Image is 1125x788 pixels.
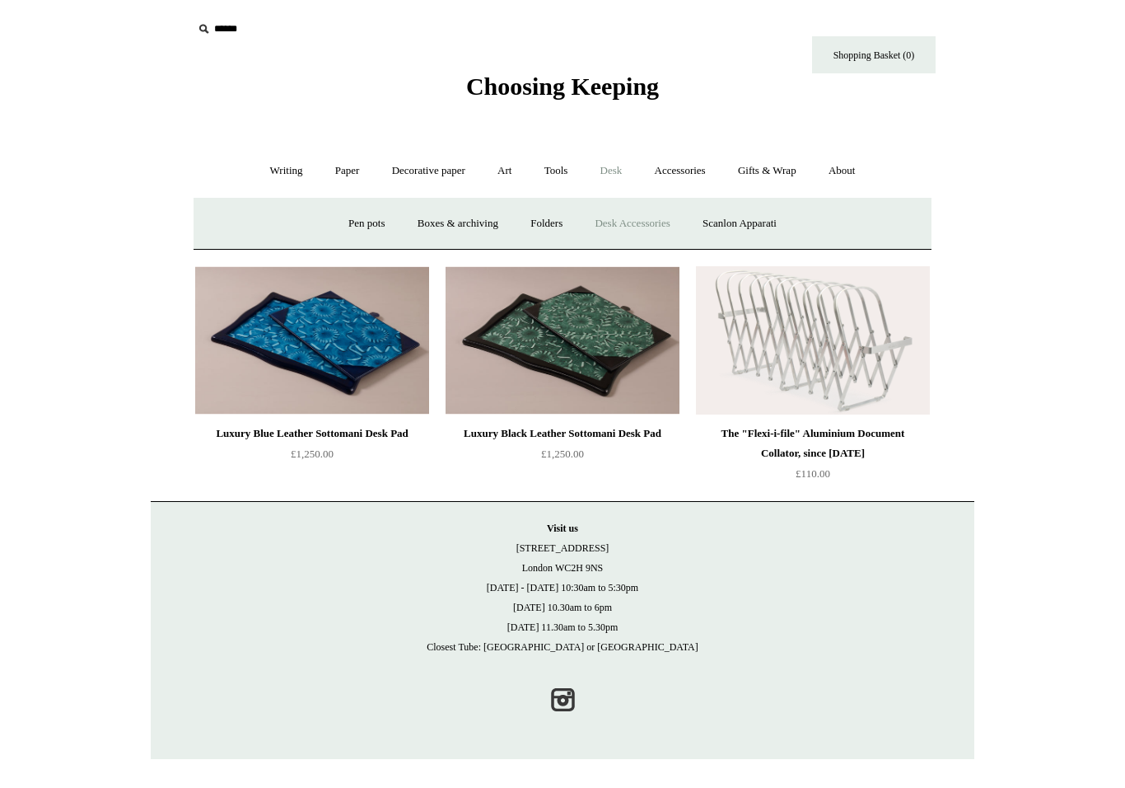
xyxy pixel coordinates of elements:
[530,149,583,193] a: Tools
[446,266,679,415] a: Luxury Black Leather Sottomani Desk Pad Luxury Black Leather Sottomani Desk Pad
[291,448,334,460] span: £1,250.00
[541,448,584,460] span: £1,250.00
[580,202,684,246] a: Desk Accessories
[195,266,429,415] a: Luxury Blue Leather Sottomani Desk Pad Luxury Blue Leather Sottomani Desk Pad
[450,424,675,443] div: Luxury Black Leather Sottomani Desk Pad
[334,202,399,246] a: Pen pots
[320,149,375,193] a: Paper
[403,202,513,246] a: Boxes & archiving
[696,266,930,415] a: The "Flexi-i-file" Aluminium Document Collator, since 1941 The "Flexi-i-file" Aluminium Document ...
[812,36,936,73] a: Shopping Basket (0)
[700,424,926,463] div: The "Flexi-i-file" Aluminium Document Collator, since [DATE]
[167,518,958,657] p: [STREET_ADDRESS] London WC2H 9NS [DATE] - [DATE] 10:30am to 5:30pm [DATE] 10.30am to 6pm [DATE] 1...
[199,424,425,443] div: Luxury Blue Leather Sottomani Desk Pad
[696,424,930,491] a: The "Flexi-i-file" Aluminium Document Collator, since [DATE] £110.00
[446,424,679,491] a: Luxury Black Leather Sottomani Desk Pad £1,250.00
[586,149,637,193] a: Desk
[696,266,930,415] img: The "Flexi-i-file" Aluminium Document Collator, since 1941
[814,149,871,193] a: About
[466,73,659,100] span: Choosing Keeping
[255,149,318,193] a: Writing
[516,202,577,246] a: Folders
[446,266,679,415] img: Luxury Black Leather Sottomani Desk Pad
[723,149,811,193] a: Gifts & Wrap
[377,149,480,193] a: Decorative paper
[483,149,526,193] a: Art
[688,202,791,246] a: Scanlon Apparati
[195,266,429,415] img: Luxury Blue Leather Sottomani Desk Pad
[796,467,830,480] span: £110.00
[544,682,581,718] a: Instagram
[547,523,578,534] strong: Visit us
[195,424,429,491] a: Luxury Blue Leather Sottomani Desk Pad £1,250.00
[466,86,659,97] a: Choosing Keeping
[640,149,721,193] a: Accessories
